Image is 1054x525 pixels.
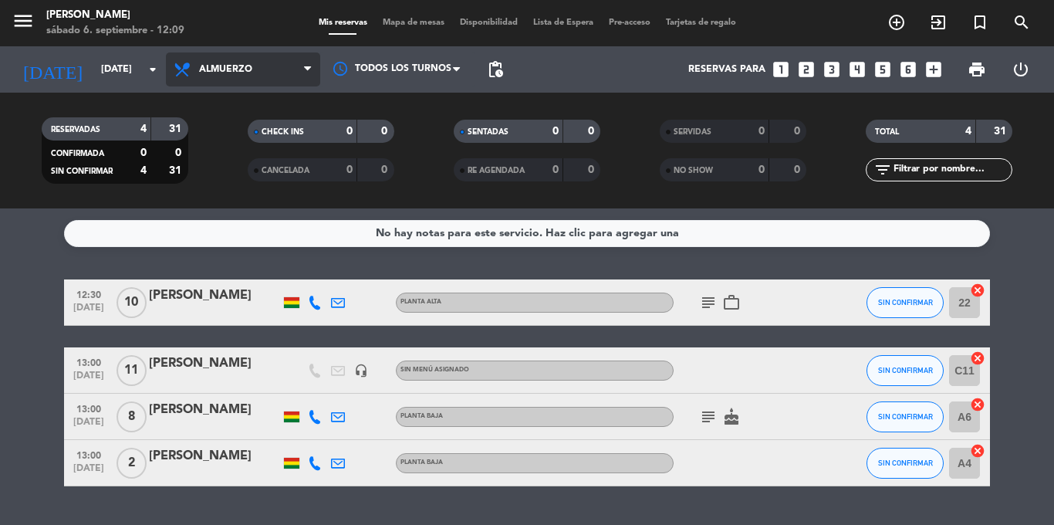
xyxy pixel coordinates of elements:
span: 12:30 [69,285,108,303]
i: subject [699,408,718,426]
strong: 0 [588,126,597,137]
span: Lista de Espera [525,19,601,27]
i: looks_6 [898,59,918,80]
span: RESERVADAS [51,126,100,134]
span: Tarjetas de regalo [658,19,744,27]
i: cancel [970,351,985,366]
span: 13:00 [69,445,108,463]
i: cake [722,408,741,426]
i: [DATE] [12,52,93,86]
strong: 31 [169,124,184,134]
div: [PERSON_NAME] [149,286,280,306]
span: [DATE] [69,371,108,388]
i: looks_one [771,59,791,80]
span: CONFIRMADA [51,150,104,157]
i: cancel [970,443,985,459]
i: looks_3 [822,59,842,80]
button: SIN CONFIRMAR [867,287,944,318]
strong: 0 [175,147,184,158]
span: [DATE] [69,463,108,481]
button: SIN CONFIRMAR [867,448,944,479]
strong: 0 [381,126,390,137]
span: Sin menú asignado [400,367,469,373]
span: SIN CONFIRMAR [51,168,113,175]
span: pending_actions [486,60,505,79]
strong: 31 [994,126,1009,137]
strong: 0 [794,126,803,137]
span: Reservas para [688,64,765,75]
span: SERVIDAS [674,128,711,136]
button: SIN CONFIRMAR [867,401,944,432]
i: subject [699,293,718,312]
span: SENTADAS [468,128,508,136]
span: 11 [117,355,147,386]
span: 2 [117,448,147,479]
i: arrow_drop_down [144,60,162,79]
span: RE AGENDADA [468,167,525,174]
span: CANCELADA [262,167,309,174]
span: 10 [117,287,147,318]
strong: 0 [758,164,765,175]
span: CHECK INS [262,128,304,136]
span: 13:00 [69,399,108,417]
i: exit_to_app [929,13,948,32]
span: Planta baja [400,413,443,419]
strong: 4 [965,126,971,137]
i: headset_mic [354,364,368,378]
i: menu [12,9,35,32]
strong: 0 [381,164,390,175]
div: No hay notas para este servicio. Haz clic para agregar una [376,225,679,242]
span: Pre-acceso [601,19,658,27]
i: cancel [970,283,985,298]
strong: 0 [552,164,559,175]
i: search [1012,13,1031,32]
strong: 4 [140,124,147,134]
span: SIN CONFIRMAR [878,459,933,467]
span: TOTAL [875,128,899,136]
span: Mis reservas [311,19,375,27]
button: menu [12,9,35,38]
i: looks_two [796,59,816,80]
div: sábado 6. septiembre - 12:09 [46,23,184,39]
strong: 0 [140,147,147,158]
span: Mapa de mesas [375,19,452,27]
strong: 4 [140,165,147,176]
strong: 0 [346,126,353,137]
span: 13:00 [69,353,108,371]
i: power_settings_new [1012,60,1030,79]
span: SIN CONFIRMAR [878,412,933,421]
strong: 31 [169,165,184,176]
span: SIN CONFIRMAR [878,298,933,307]
span: [DATE] [69,417,108,435]
i: cancel [970,397,985,412]
span: Planta alta [400,299,441,305]
strong: 0 [552,126,559,137]
div: [PERSON_NAME] [149,400,280,420]
i: looks_5 [873,59,893,80]
span: Planta baja [400,459,443,466]
span: SIN CONFIRMAR [878,366,933,374]
span: 8 [117,401,147,432]
span: NO SHOW [674,167,713,174]
i: turned_in_not [971,13,989,32]
div: LOG OUT [998,46,1042,93]
input: Filtrar por nombre... [892,161,1012,178]
span: Disponibilidad [452,19,525,27]
button: SIN CONFIRMAR [867,355,944,386]
span: print [968,60,986,79]
i: filter_list [873,161,892,179]
strong: 0 [588,164,597,175]
strong: 0 [758,126,765,137]
span: Almuerzo [199,64,252,75]
span: [DATE] [69,303,108,320]
i: add_box [924,59,944,80]
div: [PERSON_NAME] [46,8,184,23]
div: [PERSON_NAME] [149,354,280,374]
strong: 0 [346,164,353,175]
strong: 0 [794,164,803,175]
i: work_outline [722,293,741,312]
i: add_circle_outline [887,13,906,32]
i: looks_4 [847,59,867,80]
div: [PERSON_NAME] [149,446,280,466]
